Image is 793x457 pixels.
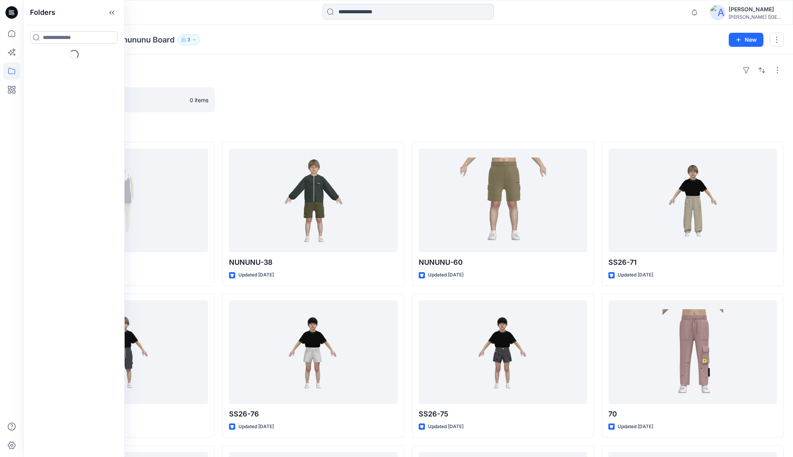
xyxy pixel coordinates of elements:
button: New [729,33,763,47]
p: SS26-76 [229,409,398,420]
p: Updated [DATE] [238,271,274,279]
p: Updated [DATE] [618,423,653,431]
a: NUNUNU-38 [229,149,398,252]
div: [PERSON_NAME] [729,5,783,14]
a: SS26-75 [419,300,587,404]
p: 3 [187,35,190,44]
p: Updated [DATE] [238,423,274,431]
button: 3 [178,34,200,45]
p: SS26-71 [608,257,777,268]
h4: Styles [33,125,784,134]
p: 0 items [190,96,208,104]
p: Updated [DATE] [428,271,463,279]
p: Updated [DATE] [428,423,463,431]
p: nununu Board [123,34,174,45]
p: 70 [608,409,777,420]
p: NUNUNU-38 [229,257,398,268]
p: Updated [DATE] [618,271,653,279]
p: NUNUNU-60 [419,257,587,268]
div: [PERSON_NAME] ([GEOGRAPHIC_DATA]) Exp... [729,14,783,20]
a: SS26-71 [608,149,777,252]
a: NUNUNU-60 [419,149,587,252]
p: SS26-75 [419,409,587,420]
img: avatar [710,5,726,20]
a: SS26-76 [229,300,398,404]
a: 70 [608,300,777,404]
